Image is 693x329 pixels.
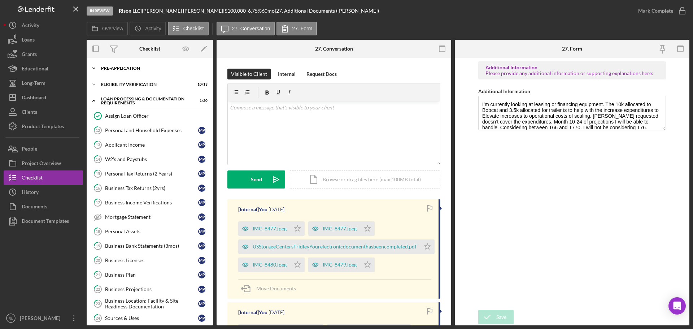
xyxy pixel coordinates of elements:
[22,33,35,49] div: Loans
[198,271,205,278] div: M P
[119,8,142,14] div: |
[105,171,198,177] div: Personal Tax Returns (2 Years)
[96,142,100,147] tspan: 13
[225,8,246,14] span: $100,000
[269,309,284,315] time: 2025-08-22 16:44
[119,8,140,14] b: Rison LLC
[248,8,262,14] div: 6.75 %
[198,300,205,307] div: M P
[22,119,64,135] div: Product Templates
[478,96,666,130] textarea: I’m currently looking at leasing or financing equipment. The 10k allocated to Bobcat and 3.5k all...
[4,199,83,214] button: Documents
[105,315,198,321] div: Sources & Uses
[90,152,209,166] a: 14W2's and PaystubsMP
[238,309,267,315] div: [Internal] You
[198,127,205,134] div: M P
[96,200,100,205] tspan: 17
[306,69,337,79] div: Request Docs
[90,166,209,181] a: 15Personal Tax Returns (2 Years)MP
[198,141,205,148] div: M P
[96,272,100,277] tspan: 21
[96,301,100,306] tspan: 23
[90,268,209,282] a: 21Business PlanMP
[269,207,284,212] time: 2025-09-03 22:37
[90,195,209,210] a: 17Business Income VerificationsMP
[101,82,189,87] div: Eligibility Verification
[274,69,299,79] button: Internal
[4,61,83,76] button: Educational
[4,105,83,119] button: Clients
[183,26,204,31] label: Checklist
[4,156,83,170] button: Project Overview
[22,47,37,63] div: Grants
[90,282,209,296] a: 22Business ProjectionsMP
[292,26,312,31] label: 27. Form
[96,157,100,161] tspan: 14
[231,69,267,79] div: Visible to Client
[256,285,296,291] span: Move Documents
[87,22,128,35] button: Overview
[238,257,305,272] button: IMG_8480.jpeg
[4,76,83,90] button: Long-Term
[323,226,357,231] div: IMG_8477.jpeg
[4,18,83,33] a: Activity
[198,242,205,250] div: M P
[232,26,270,31] label: 27. Conversation
[238,239,435,254] button: USStorageCentersFridleyYourelectronicdocumenthasbeencompleted.pdf
[105,113,209,119] div: Assign Loan Officer
[22,105,37,121] div: Clients
[168,22,209,35] button: Checklist
[96,258,100,263] tspan: 20
[253,244,417,250] div: USStorageCentersFridleyYourelectronicdocumenthasbeencompleted.pdf
[4,47,83,61] a: Grants
[22,90,46,107] div: Dashboard
[562,46,582,52] div: 27. Form
[198,185,205,192] div: M P
[105,243,198,249] div: Business Bank Statements (3mos)
[668,297,686,315] div: Open Intercom Messenger
[478,310,514,324] button: Save
[90,311,209,325] a: 24Sources & UsesMP
[278,69,296,79] div: Internal
[262,8,275,14] div: 60 mo
[198,156,205,163] div: M P
[101,97,189,105] div: Loan Processing & Documentation Requirements
[4,90,83,105] button: Dashboard
[478,88,530,94] label: Additional Information
[4,33,83,47] button: Loans
[22,142,37,158] div: People
[22,214,69,230] div: Document Templates
[90,181,209,195] a: 16Business Tax Returns (2yrs)MP
[130,22,166,35] button: Activity
[105,272,198,278] div: Business Plan
[308,257,375,272] button: IMG_8479.jpeg
[485,70,659,76] div: Please provide any additional information or supporting explanations here:
[631,4,689,18] button: Mark Complete
[145,26,161,31] label: Activity
[102,26,123,31] label: Overview
[4,185,83,199] button: History
[18,311,65,327] div: [PERSON_NAME]
[90,210,209,224] a: Mortgage StatementMP
[22,156,61,172] div: Project Overview
[22,170,43,187] div: Checklist
[90,239,209,253] a: 19Business Bank Statements (3mos)MP
[96,171,100,176] tspan: 15
[238,221,305,236] button: IMG_8477.jpeg
[323,262,357,268] div: IMG_8479.jpeg
[87,7,113,16] div: In Review
[198,315,205,322] div: M P
[22,61,48,78] div: Educational
[485,65,659,70] div: Additional Information
[227,170,285,189] button: Send
[276,22,317,35] button: 27. Form
[4,142,83,156] a: People
[308,221,375,236] button: IMG_8477.jpeg
[303,69,340,79] button: Request Docs
[101,66,204,70] div: Pre-Application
